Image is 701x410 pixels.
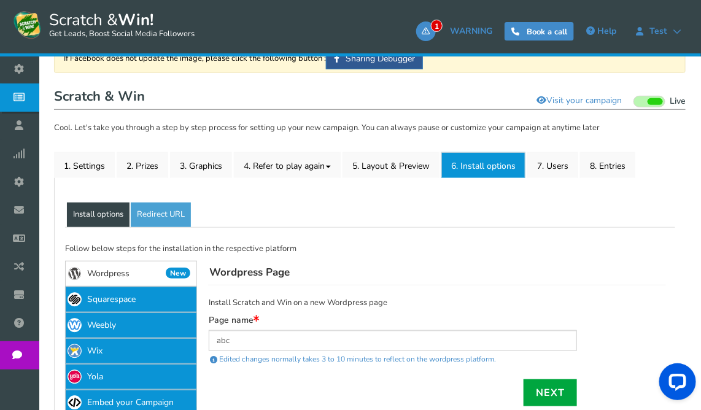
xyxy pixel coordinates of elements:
[65,261,197,287] a: WordpressNew
[524,379,577,406] a: Next
[166,268,190,279] span: New
[65,312,197,338] a: Weebly
[65,243,675,255] p: Follow below steps for the installation in the respective platform
[505,22,574,41] a: Book a call
[643,26,673,36] span: test
[441,152,525,178] a: 6. Install options
[43,9,195,40] span: Scratch &
[170,152,232,178] a: 3. Graphics
[209,351,577,367] div: Edited changes normally takes 3 to 10 minutes to reflect on the wordpress platform.
[209,315,259,327] label: Page name
[54,85,686,110] h1: Scratch & Win
[67,203,130,227] a: Install options
[208,261,666,285] h4: Wordpress Page
[117,152,168,178] a: 2. Prizes
[527,152,578,178] a: 7. Users
[65,338,197,364] a: Wix
[450,25,492,37] span: WARNING
[326,48,423,69] a: Sharing Debugger
[649,358,701,410] iframe: LiveChat chat widget
[118,9,153,31] strong: Win!
[65,364,197,390] a: Yola
[416,21,498,41] a: 1WARNING
[597,25,616,37] span: Help
[529,90,630,111] a: Visit your campaign
[54,152,115,178] a: 1. Settings
[12,9,43,40] img: Scratch and Win
[131,203,191,227] a: Redirect URL
[54,122,686,134] p: Cool. Let's take you through a step by step process for setting up your new campaign. You can alw...
[343,152,440,178] a: 5. Layout & Preview
[580,21,622,41] a: Help
[65,287,197,312] a: Squarespace
[234,152,341,178] a: 4. Refer to play again
[12,9,195,40] a: Scratch &Win! Get Leads, Boost Social Media Followers
[49,29,195,39] small: Get Leads, Boost Social Media Followers
[670,96,686,107] span: Live
[209,297,577,309] p: Install Scratch and Win on a new Wordpress page
[209,330,577,351] input: E.g. Win, Scratch and Win, Try your luck
[431,20,443,32] span: 1
[580,152,635,178] a: 8. Entries
[54,44,686,73] div: If Facebook does not update the image, please click the following button :
[527,26,567,37] span: Book a call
